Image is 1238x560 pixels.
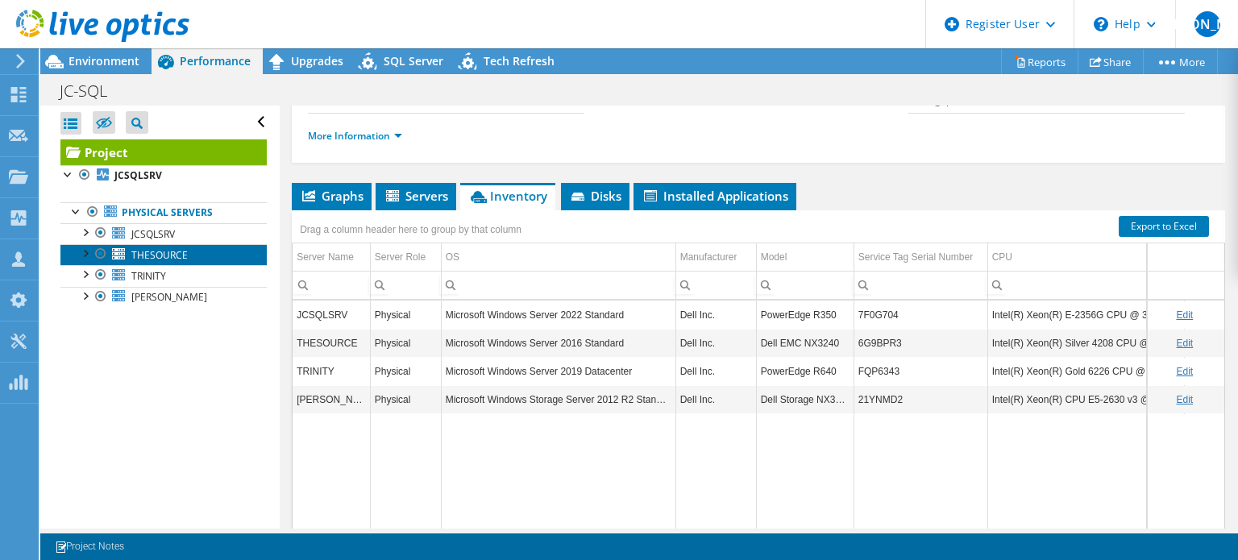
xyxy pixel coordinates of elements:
td: Column Service Tag Serial Number, Value 6G9BPR3 [854,329,987,357]
a: [PERSON_NAME] [60,287,267,308]
div: Server Role [375,247,426,267]
span: [PERSON_NAME] [1194,11,1220,37]
a: Physical Servers [60,202,267,223]
td: Column Server Role, Value Physical [370,301,441,329]
span: JCSQLSRV [131,227,175,241]
span: Performance [180,53,251,68]
td: Column Service Tag Serial Number, Filter cell [854,271,987,299]
td: Column Service Tag Serial Number, Value FQP6343 [854,357,987,385]
a: TRINITY [60,265,267,286]
a: Edit [1176,309,1193,321]
a: Project [60,139,267,165]
div: Physical [375,305,437,325]
td: Model Column [756,243,854,272]
a: Edit [1176,366,1193,377]
td: Column Service Tag Serial Number, Value 21YNMD2 [854,385,987,413]
td: Column CPU, Value Intel(R) Xeon(R) CPU E5-2630 v3 @ 2.40GHz [987,385,1184,413]
span: THESOURCE [131,248,188,262]
a: More Information [308,129,402,143]
div: OS [446,247,459,267]
td: Column Server Name, Value JCSQLSRV [293,301,370,329]
a: JCSQLSRV [60,165,267,186]
td: OS Column [441,243,675,272]
td: Column CPU, Value Intel(R) Xeon(R) Gold 6226 CPU @ 2.70GHz [987,357,1184,385]
td: Column Model, Value Dell EMC NX3240 [756,329,854,357]
td: Column CPU, Filter cell [987,271,1184,299]
div: Physical [375,390,437,409]
td: Column Model, Value PowerEdge R350 [756,301,854,329]
td: Column Manufacturer, Value Dell Inc. [675,385,756,413]
a: Project Notes [44,537,135,557]
td: Column OS, Value Microsoft Windows Server 2016 Standard [441,329,675,357]
div: CPU [992,247,1012,267]
td: Manufacturer Column [675,243,756,272]
td: Column Model, Filter cell [756,271,854,299]
td: Column Model, Value Dell Storage NX3230 [756,385,854,413]
td: Column Model, Value PowerEdge R640 [756,357,854,385]
td: Column Server Name, Value TRINITY [293,357,370,385]
span: Graphs [300,188,364,204]
td: Column CPU, Value Intel(R) Xeon(R) Silver 4208 CPU @ 2.10GHz [987,329,1184,357]
td: Service Tag Serial Number Column [854,243,987,272]
h1: JC-SQL [52,82,132,100]
td: Column Server Name, Filter cell [293,271,370,299]
a: Edit [1176,394,1193,405]
span: SQL Server [384,53,443,68]
span: Installed Applications [642,188,788,204]
td: Column OS, Filter cell [441,271,675,299]
a: Share [1078,49,1144,74]
span: Tech Refresh [484,53,555,68]
td: Column OS, Value Microsoft Windows Server 2019 Datacenter [441,357,675,385]
span: Environment [69,53,139,68]
td: Server Role Column [370,243,441,272]
a: Export to Excel [1119,216,1209,237]
td: Column OS, Value Microsoft Windows Storage Server 2012 R2 Standard [441,385,675,413]
div: Physical [375,334,437,353]
div: Physical [375,362,437,381]
td: Column Server Role, Filter cell [370,271,441,299]
td: Column Manufacturer, Value Dell Inc. [675,301,756,329]
a: THESOURCE [60,244,267,265]
td: Column Server Role, Value Physical [370,385,441,413]
td: Column Manufacturer, Value Dell Inc. [675,329,756,357]
td: Column Manufacturer, Value Dell Inc. [675,357,756,385]
td: Server Name Column [293,243,370,272]
span: Upgrades [291,53,343,68]
a: JCSQLSRV [60,223,267,244]
td: Column Service Tag Serial Number, Value 7F0G704 [854,301,987,329]
a: Edit [1176,338,1193,349]
span: Inventory [468,188,547,204]
td: Column Manufacturer, Filter cell [675,271,756,299]
div: Data grid [292,210,1225,553]
td: Column Server Name, Value CLYDE [293,385,370,413]
div: Manufacturer [680,247,737,267]
div: Service Tag Serial Number [858,247,974,267]
span: [PERSON_NAME] [131,290,207,304]
td: Column CPU, Value Intel(R) Xeon(R) E-2356G CPU @ 3.20GHz [987,301,1184,329]
td: CPU Column [987,243,1184,272]
td: Column OS, Value Microsoft Windows Server 2022 Standard [441,301,675,329]
td: Column Server Role, Value Physical [370,329,441,357]
span: Disks [569,188,621,204]
span: Servers [384,188,448,204]
div: Model [761,247,787,267]
svg: \n [1094,17,1108,31]
td: Column Server Role, Value Physical [370,357,441,385]
div: Server Name [297,247,354,267]
a: Reports [1001,49,1078,74]
div: Drag a column header here to group by that column [296,218,526,241]
span: TRINITY [131,269,166,283]
td: Column Server Name, Value THESOURCE [293,329,370,357]
a: More [1143,49,1218,74]
b: JCSQLSRV [114,168,162,182]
